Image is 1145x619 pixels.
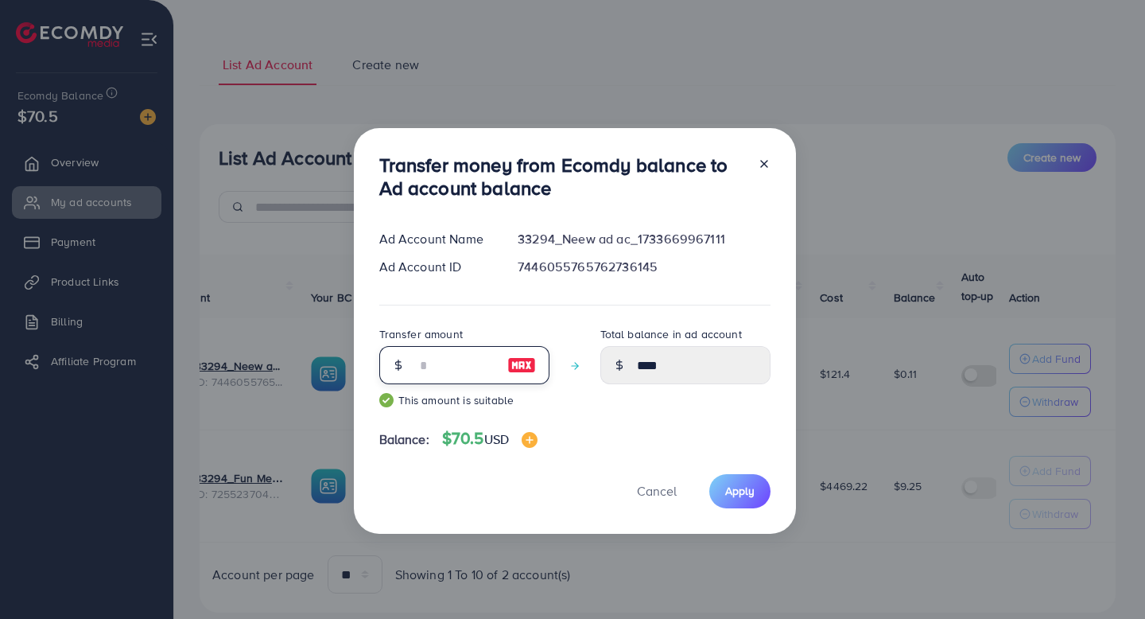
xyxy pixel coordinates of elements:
img: guide [379,393,394,407]
h3: Transfer money from Ecomdy balance to Ad account balance [379,154,745,200]
iframe: Chat [1077,547,1133,607]
label: Total balance in ad account [600,326,742,342]
button: Cancel [617,474,697,508]
div: 7446055765762736145 [505,258,782,276]
label: Transfer amount [379,326,463,342]
span: Apply [725,483,755,499]
div: 33294_Neew ad ac_1733669967111 [505,230,782,248]
img: image [507,356,536,375]
div: Ad Account ID [367,258,506,276]
span: Cancel [637,482,677,500]
span: USD [484,430,509,448]
h4: $70.5 [442,429,538,449]
small: This amount is suitable [379,392,549,408]
span: Balance: [379,430,429,449]
button: Apply [709,474,770,508]
img: image [522,432,538,448]
div: Ad Account Name [367,230,506,248]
